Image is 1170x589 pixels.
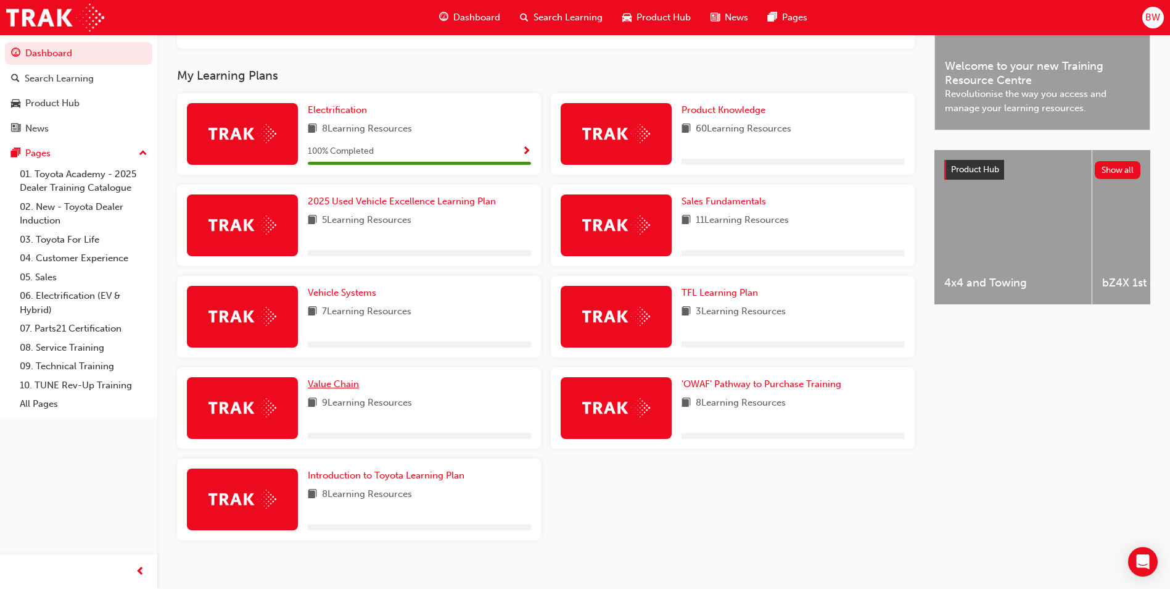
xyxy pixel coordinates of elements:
[5,42,152,65] a: Dashboard
[308,378,359,390] span: Value Chain
[15,357,152,376] a: 09. Technical Training
[582,215,650,235] img: Trak
[934,150,1092,304] a: 4x4 and Towing
[308,304,317,320] span: book-icon
[5,92,152,115] a: Product Hub
[308,487,317,503] span: book-icon
[682,377,846,391] a: 'OWAF' Pathway to Purchase Training
[696,213,789,228] span: 11 Learning Resources
[782,10,807,25] span: Pages
[612,5,701,30] a: car-iconProduct Hub
[1128,547,1158,577] div: Open Intercom Messenger
[696,396,786,411] span: 8 Learning Resources
[11,123,20,135] span: news-icon
[5,142,152,165] button: Pages
[5,40,152,142] button: DashboardSearch LearningProduct HubNews
[711,10,720,25] span: news-icon
[308,122,317,137] span: book-icon
[15,376,152,395] a: 10. TUNE Rev-Up Training
[308,196,496,207] span: 2025 Used Vehicle Excellence Learning Plan
[582,398,650,417] img: Trak
[1142,7,1164,28] button: BW
[177,69,915,83] h3: My Learning Plans
[701,5,758,30] a: news-iconNews
[308,377,364,391] a: Value Chain
[453,10,500,25] span: Dashboard
[510,5,612,30] a: search-iconSearch Learning
[322,213,411,228] span: 5 Learning Resources
[308,144,374,159] span: 100 % Completed
[25,122,49,136] div: News
[5,117,152,140] a: News
[682,196,766,207] span: Sales Fundamentals
[682,304,691,320] span: book-icon
[696,122,791,137] span: 60 Learning Resources
[25,96,80,111] div: Product Hub
[136,564,145,580] span: prev-icon
[520,10,529,25] span: search-icon
[308,286,381,300] a: Vehicle Systems
[696,304,786,320] span: 3 Learning Resources
[11,48,20,59] span: guage-icon
[534,10,603,25] span: Search Learning
[768,10,777,25] span: pages-icon
[522,144,531,159] button: Show Progress
[944,276,1082,290] span: 4x4 and Towing
[208,398,276,417] img: Trak
[682,104,765,115] span: Product Knowledge
[322,487,412,503] span: 8 Learning Resources
[308,470,464,481] span: Introduction to Toyota Learning Plan
[1095,161,1141,179] button: Show all
[622,10,632,25] span: car-icon
[25,146,51,161] div: Pages
[682,194,771,209] a: Sales Fundamentals
[5,67,152,90] a: Search Learning
[582,307,650,326] img: Trak
[15,319,152,338] a: 07. Parts21 Certification
[15,338,152,357] a: 08. Service Training
[15,395,152,414] a: All Pages
[636,10,691,25] span: Product Hub
[522,146,531,157] span: Show Progress
[682,286,763,300] a: TFL Learning Plan
[25,72,94,86] div: Search Learning
[682,122,691,137] span: book-icon
[429,5,510,30] a: guage-iconDashboard
[208,307,276,326] img: Trak
[308,287,376,298] span: Vehicle Systems
[15,286,152,319] a: 06. Electrification (EV & Hybrid)
[1145,10,1160,25] span: BW
[308,104,367,115] span: Electrification
[945,59,1140,87] span: Welcome to your new Training Resource Centre
[139,146,147,162] span: up-icon
[682,103,770,117] a: Product Knowledge
[11,148,20,159] span: pages-icon
[15,165,152,198] a: 01. Toyota Academy - 2025 Dealer Training Catalogue
[758,5,817,30] a: pages-iconPages
[15,230,152,249] a: 03. Toyota For Life
[682,213,691,228] span: book-icon
[6,4,104,31] img: Trak
[322,122,412,137] span: 8 Learning Resources
[11,98,20,109] span: car-icon
[322,304,411,320] span: 7 Learning Resources
[15,198,152,230] a: 02. New - Toyota Dealer Induction
[15,249,152,268] a: 04. Customer Experience
[322,396,412,411] span: 9 Learning Resources
[439,10,448,25] span: guage-icon
[944,160,1140,180] a: Product HubShow all
[725,10,748,25] span: News
[308,469,469,483] a: Introduction to Toyota Learning Plan
[208,215,276,235] img: Trak
[11,73,20,85] span: search-icon
[582,124,650,143] img: Trak
[682,378,841,390] span: 'OWAF' Pathway to Purchase Training
[308,194,501,209] a: 2025 Used Vehicle Excellence Learning Plan
[945,87,1140,115] span: Revolutionise the way you access and manage your learning resources.
[208,124,276,143] img: Trak
[951,164,999,175] span: Product Hub
[208,490,276,509] img: Trak
[308,213,317,228] span: book-icon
